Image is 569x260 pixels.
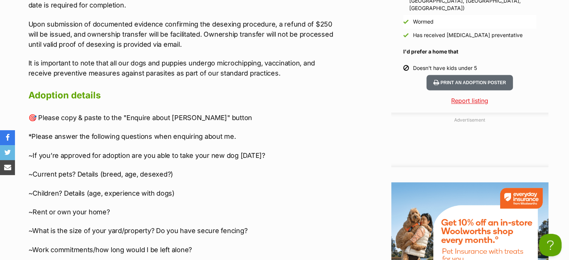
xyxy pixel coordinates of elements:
[28,169,337,179] p: ~Current pets? Details (breed, age, desexed?)
[539,234,562,256] iframe: Help Scout Beacon - Open
[28,87,337,104] h2: Adoption details
[391,96,548,105] a: Report listing
[413,31,523,39] div: Has received [MEDICAL_DATA] preventative
[413,18,434,25] div: Wormed
[391,113,548,167] div: Advertisement
[28,58,337,78] p: It is important to note that all our dogs and puppies undergo microchipping, vaccination, and rec...
[28,188,337,198] p: ~Children? Details (age, experience with dogs)
[28,131,337,141] p: *Please answer the following questions when enquiring about me.
[413,64,477,72] div: Doesn't have kids under 5
[28,226,337,236] p: ~What is the size of your yard/property? Do you have secure fencing?
[28,207,337,217] p: ~Rent or own your home?
[28,150,337,160] p: ~If you’re approved for adoption are you able to take your new dog [DATE]?
[403,33,409,38] img: Yes
[403,48,536,55] h4: I'd prefer a home that
[28,245,337,255] p: ~Work commitments/how long would I be left alone?
[426,75,513,90] button: Print an adoption poster
[28,113,337,123] p: 🎯 Please copy & paste to the "Enquire about [PERSON_NAME]" button
[403,19,409,24] img: Yes
[28,19,337,49] p: Upon submission of documented evidence confirming the desexing procedure, a refund of $250 will b...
